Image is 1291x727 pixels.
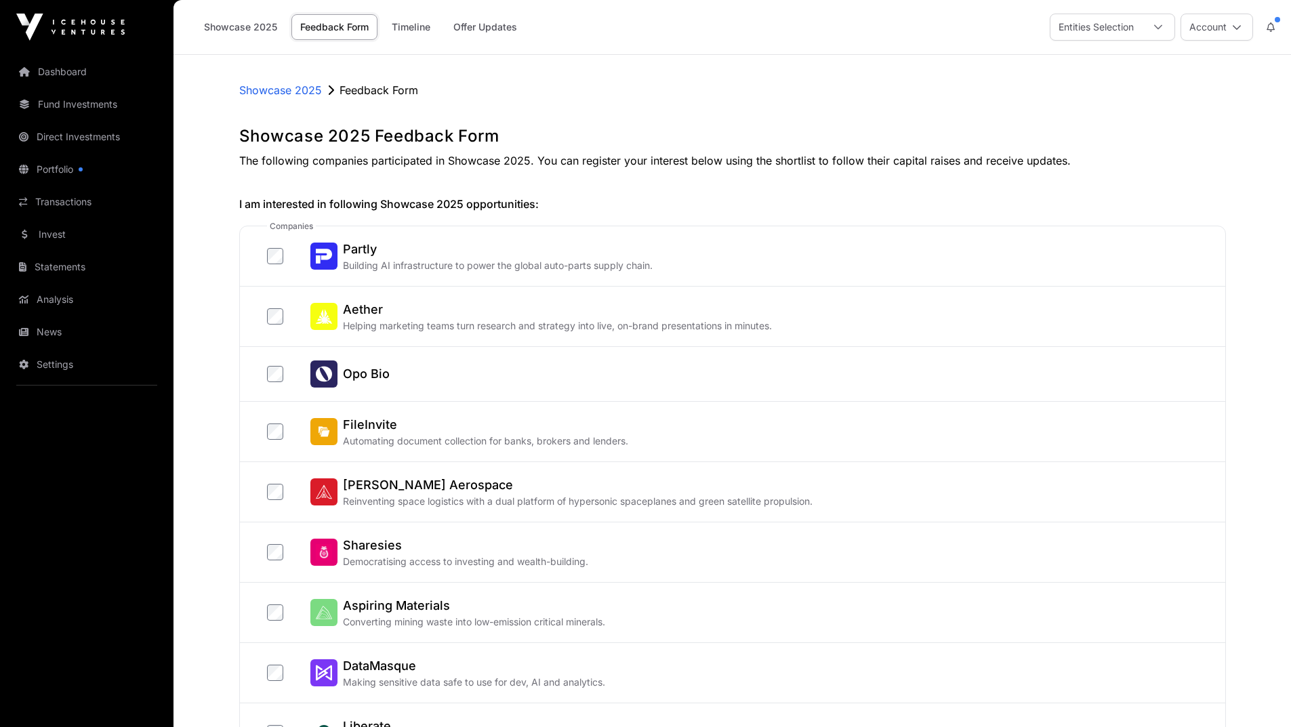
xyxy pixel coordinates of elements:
[267,221,316,232] span: companies
[343,495,813,508] p: Reinventing space logistics with a dual platform of hypersonic spaceplanes and green satellite pr...
[11,122,163,152] a: Direct Investments
[11,154,163,184] a: Portfolio
[340,82,418,98] p: Feedback Form
[1181,14,1253,41] button: Account
[11,317,163,347] a: News
[343,536,588,555] h2: Sharesies
[445,14,526,40] a: Offer Updates
[383,14,439,40] a: Timeline
[343,259,653,272] p: Building AI infrastructure to power the global auto-parts supply chain.
[1223,662,1291,727] iframe: Chat Widget
[343,555,588,568] p: Democratising access to investing and wealth-building.
[343,596,605,615] h2: Aspiring Materials
[310,418,337,445] img: FileInvite
[343,657,605,676] h2: DataMasque
[11,285,163,314] a: Analysis
[343,415,628,434] h2: FileInvite
[239,82,322,98] a: Showcase 2025
[343,615,605,629] p: Converting mining waste into low-emission critical minerals.
[267,423,283,440] input: FileInviteFileInviteAutomating document collection for banks, brokers and lenders.
[267,604,283,621] input: Aspiring MaterialsAspiring MaterialsConverting mining waste into low-emission critical minerals.
[267,366,283,382] input: Opo BioOpo Bio
[267,665,283,681] input: DataMasqueDataMasqueMaking sensitive data safe to use for dev, AI and analytics.
[343,476,813,495] h2: [PERSON_NAME] Aerospace
[11,57,163,87] a: Dashboard
[343,319,772,333] p: Helping marketing teams turn research and strategy into live, on-brand presentations in minutes.
[310,303,337,330] img: Aether
[267,544,283,560] input: SharesiesSharesiesDemocratising access to investing and wealth-building.
[267,308,283,325] input: AetherAetherHelping marketing teams turn research and strategy into live, on-brand presentations ...
[267,484,283,500] input: Dawn Aerospace[PERSON_NAME] AerospaceReinventing space logistics with a dual platform of hyperson...
[11,252,163,282] a: Statements
[310,243,337,270] img: Partly
[310,659,337,686] img: DataMasque
[310,599,337,626] img: Aspiring Materials
[310,539,337,566] img: Sharesies
[11,187,163,217] a: Transactions
[195,14,286,40] a: Showcase 2025
[343,365,390,383] h2: Opo Bio
[11,220,163,249] a: Invest
[239,125,1226,147] h1: Showcase 2025 Feedback Form
[11,89,163,119] a: Fund Investments
[11,350,163,379] a: Settings
[310,478,337,505] img: Dawn Aerospace
[343,240,653,259] h2: Partly
[239,196,1226,212] h2: I am interested in following Showcase 2025 opportunities:
[310,360,337,388] img: Opo Bio
[16,14,125,41] img: Icehouse Ventures Logo
[343,434,628,448] p: Automating document collection for banks, brokers and lenders.
[267,248,283,264] input: PartlyPartlyBuilding AI infrastructure to power the global auto-parts supply chain.
[1050,14,1142,40] div: Entities Selection
[239,152,1226,169] p: The following companies participated in Showcase 2025. You can register your interest below using...
[343,676,605,689] p: Making sensitive data safe to use for dev, AI and analytics.
[291,14,377,40] a: Feedback Form
[343,300,772,319] h2: Aether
